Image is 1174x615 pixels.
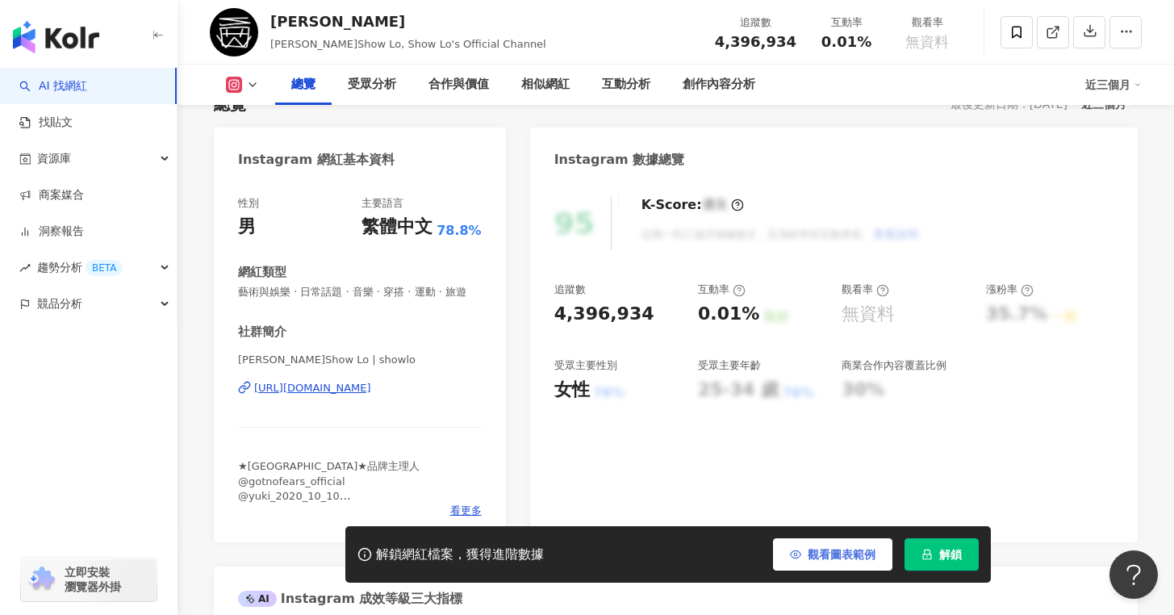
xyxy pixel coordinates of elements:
[554,302,654,327] div: 4,396,934
[986,282,1034,297] div: 漲粉率
[19,78,87,94] a: searchAI 找網紅
[641,196,744,214] div: K-Score :
[86,260,123,276] div: BETA
[238,381,482,395] a: [URL][DOMAIN_NAME]
[842,282,889,297] div: 觀看率
[37,286,82,322] span: 競品分析
[896,15,958,31] div: 觀看率
[238,460,420,531] span: ★[GEOGRAPHIC_DATA]★品牌主理人 @gotnofears_official @yuki_2020_10_10 @beauty_lo520 @niudiansg
[698,282,746,297] div: 互動率
[554,378,590,403] div: 女性
[361,215,432,240] div: 繁體中文
[238,590,462,608] div: Instagram 成效等級三大指標
[816,15,877,31] div: 互動率
[21,558,157,601] a: chrome extension立即安裝 瀏覽器外掛
[37,249,123,286] span: 趨勢分析
[842,358,946,373] div: 商業合作內容覆蓋比例
[19,187,84,203] a: 商案媒合
[1085,72,1142,98] div: 近三個月
[773,538,892,571] button: 觀看圖表範例
[715,15,796,31] div: 追蹤數
[238,196,259,211] div: 性別
[698,302,759,327] div: 0.01%
[554,151,685,169] div: Instagram 數據總覽
[270,38,546,50] span: [PERSON_NAME]Show Lo, Show Lo's Official Channel
[210,8,258,56] img: KOL Avatar
[554,282,586,297] div: 追蹤數
[19,224,84,240] a: 洞察報告
[521,75,570,94] div: 相似網紅
[939,548,962,561] span: 解鎖
[437,222,482,240] span: 78.8%
[37,140,71,177] span: 資源庫
[361,196,403,211] div: 主要語言
[450,504,482,518] span: 看更多
[905,538,979,571] button: 解鎖
[270,11,546,31] div: [PERSON_NAME]
[376,546,544,563] div: 解鎖網紅檔案，獲得進階數據
[238,285,482,299] span: 藝術與娛樂 · 日常話題 · 音樂 · 穿搭 · 運動 · 旅遊
[238,353,482,367] span: [PERSON_NAME]Show Lo | showlo
[921,549,933,560] span: lock
[905,34,949,50] span: 無資料
[683,75,755,94] div: 創作內容分析
[348,75,396,94] div: 受眾分析
[65,565,121,594] span: 立即安裝 瀏覽器外掛
[602,75,650,94] div: 互動分析
[291,75,315,94] div: 總覽
[238,324,286,341] div: 社群簡介
[554,358,617,373] div: 受眾主要性別
[238,591,277,607] div: AI
[238,264,286,281] div: 網紅類型
[254,381,371,395] div: [URL][DOMAIN_NAME]
[428,75,489,94] div: 合作與價值
[13,21,99,53] img: logo
[26,567,57,592] img: chrome extension
[19,262,31,274] span: rise
[821,34,871,50] span: 0.01%
[808,548,875,561] span: 觀看圖表範例
[698,358,761,373] div: 受眾主要年齡
[238,151,395,169] div: Instagram 網紅基本資料
[19,115,73,131] a: 找貼文
[238,215,256,240] div: 男
[715,33,796,50] span: 4,396,934
[842,302,895,327] div: 無資料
